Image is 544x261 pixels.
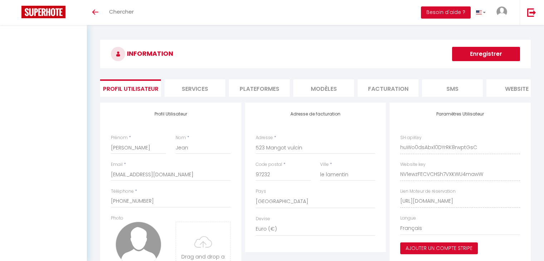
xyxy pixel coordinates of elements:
label: Website key [400,161,426,168]
li: SMS [422,79,483,97]
label: Ville [320,161,329,168]
h4: Paramètres Utilisateur [400,112,520,117]
img: ... [496,6,507,17]
h4: Profil Utilisateur [111,112,231,117]
h3: INFORMATION [100,40,531,68]
li: Plateformes [229,79,290,97]
button: Besoin d'aide ? [421,6,471,19]
label: SH apiKey [400,134,422,141]
label: Pays [256,188,266,195]
label: Lien Moteur de réservation [400,188,456,195]
button: Enregistrer [452,47,520,61]
label: Nom [176,134,186,141]
h4: Adresse de facturation [256,112,376,117]
label: Photo [111,215,123,222]
li: MODÈLES [293,79,354,97]
label: Langue [400,215,416,222]
label: Téléphone [111,188,134,195]
label: Email [111,161,123,168]
img: logout [527,8,536,17]
img: Super Booking [21,6,65,18]
label: Devise [256,216,270,222]
button: Ajouter un compte Stripe [400,242,478,255]
label: Prénom [111,134,128,141]
li: Services [165,79,225,97]
li: Facturation [358,79,418,97]
span: Chercher [109,8,134,15]
label: Code postal [256,161,282,168]
li: Profil Utilisateur [100,79,161,97]
label: Adresse [256,134,273,141]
